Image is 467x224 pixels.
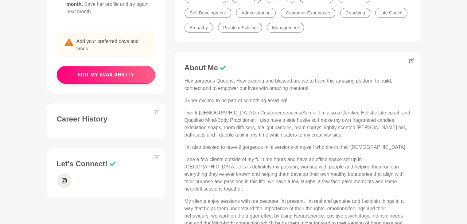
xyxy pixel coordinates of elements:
[57,66,155,84] button: edit my availability
[57,33,155,57] p: Add your preferred days and times.
[57,173,72,188] a: Instagram
[185,63,411,72] h3: About Me
[67,2,149,14] span: Save her profile and try again next month.
[185,144,411,151] p: I'm also blessed to have 2 gorgeous mini versions of myself who are in their [DEMOGRAPHIC_DATA].
[57,159,155,168] h3: Let's Connect!
[185,97,411,104] p: Super excited to be part of something amazing!
[185,156,411,193] p: I see a few clients outside of my full time hours and have an office space set up in [GEOGRAPHIC_...
[185,109,411,139] p: I work [DEMOGRAPHIC_DATA] in Customer services/Admin, I'm also a Certified Holistic Life coach an...
[57,114,155,124] h3: Career History
[185,77,411,92] p: Hey gorgeous Queens, How exciting and blessed are we to have this amazing platform to build, conn...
